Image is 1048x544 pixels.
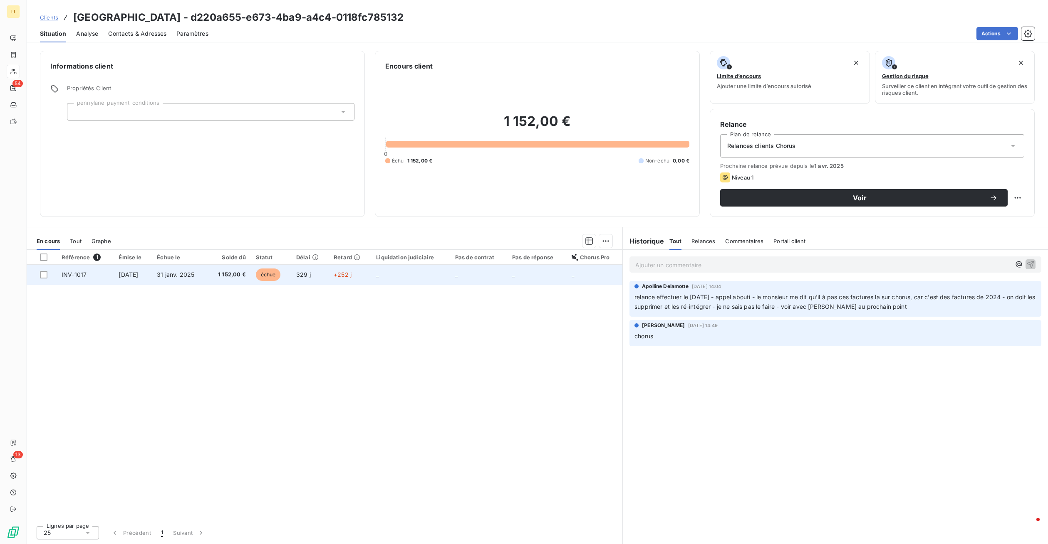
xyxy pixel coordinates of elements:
[40,13,58,22] a: Clients
[119,271,138,278] span: [DATE]
[385,61,433,71] h6: Encours client
[455,271,458,278] span: _
[70,238,82,244] span: Tout
[50,61,354,71] h6: Informations client
[730,194,989,201] span: Voir
[376,271,379,278] span: _
[334,271,352,278] span: +252 j
[93,254,101,261] span: 1
[73,10,404,25] h3: [GEOGRAPHIC_DATA] - d220a655-e673-4ba9-a4c4-0118fc785132
[12,80,23,87] span: 54
[572,254,617,261] div: Chorus Pro
[634,332,653,340] span: chorus
[157,271,194,278] span: 31 janv. 2025
[256,268,281,281] span: échue
[62,271,87,278] span: INV-1017
[74,108,81,116] input: Ajouter une valeur
[92,238,111,244] span: Graphe
[384,150,387,157] span: 0
[7,526,20,539] img: Logo LeanPay
[13,451,23,458] span: 13
[76,30,98,38] span: Analyse
[512,271,515,278] span: _
[106,524,156,542] button: Précédent
[119,254,147,261] div: Émise le
[40,14,58,21] span: Clients
[814,162,844,169] span: 1 avr. 2025
[7,5,20,18] div: LI
[296,271,311,278] span: 329 j
[642,283,689,290] span: Apolline Delamotte
[512,254,562,261] div: Pas de réponse
[376,254,445,261] div: Liquidation judiciaire
[212,271,246,279] span: 1 152,00 €
[720,162,1024,169] span: Prochaine relance prévue depuis le
[392,157,404,165] span: Échu
[727,142,795,150] span: Relances clients Chorus
[720,189,1008,207] button: Voir
[717,83,811,89] span: Ajouter une limite d’encours autorisé
[455,254,502,261] div: Pas de contrat
[692,284,721,289] span: [DATE] 14:04
[168,524,210,542] button: Suivant
[773,238,805,244] span: Portail client
[688,323,718,328] span: [DATE] 14:49
[882,83,1028,96] span: Surveiller ce client en intégrant votre outil de gestion des risques client.
[157,254,202,261] div: Échue le
[645,157,669,165] span: Non-échu
[161,529,163,537] span: 1
[572,271,574,278] span: _
[108,30,166,38] span: Contacts & Adresses
[710,51,870,104] button: Limite d’encoursAjouter une limite d’encours autorisé
[875,51,1035,104] button: Gestion du risqueSurveiller ce client en intégrant votre outil de gestion des risques client.
[334,254,366,261] div: Retard
[720,119,1024,129] h6: Relance
[1020,516,1040,536] iframe: Intercom live chat
[732,174,753,181] span: Niveau 1
[717,73,761,79] span: Limite d’encours
[256,254,286,261] div: Statut
[691,238,715,244] span: Relances
[296,254,324,261] div: Délai
[62,254,109,261] div: Référence
[385,113,689,138] h2: 1 152,00 €
[176,30,208,38] span: Paramètres
[44,529,51,537] span: 25
[882,73,929,79] span: Gestion du risque
[669,238,682,244] span: Tout
[673,157,689,165] span: 0,00 €
[212,254,246,261] div: Solde dû
[67,85,354,96] span: Propriétés Client
[634,293,1037,310] span: relance effectuer le [DATE] - appel abouti - le monsieur me dit qu'il à pas ces factures la sur c...
[725,238,763,244] span: Commentaires
[407,157,433,165] span: 1 152,00 €
[976,27,1018,40] button: Actions
[642,322,685,329] span: [PERSON_NAME]
[623,236,664,246] h6: Historique
[37,238,60,244] span: En cours
[40,30,66,38] span: Situation
[156,524,168,542] button: 1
